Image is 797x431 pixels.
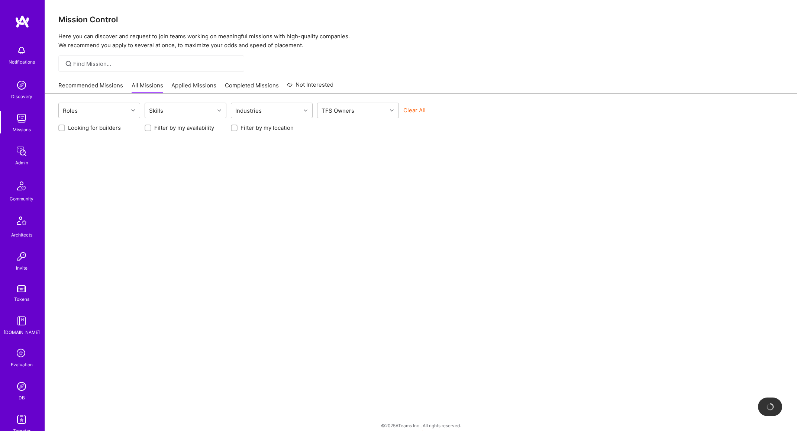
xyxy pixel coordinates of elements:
[73,60,239,68] input: Find Mission...
[403,106,426,114] button: Clear All
[11,361,33,369] div: Evaluation
[217,109,221,112] i: icon Chevron
[11,231,32,239] div: Architects
[320,105,356,116] div: TFS Owners
[14,379,29,394] img: Admin Search
[58,32,784,50] p: Here you can discover and request to join teams working on meaningful missions with high-quality ...
[390,109,394,112] i: icon Chevron
[16,264,28,272] div: Invite
[225,81,279,94] a: Completed Missions
[241,124,294,132] label: Filter by my location
[14,412,29,427] img: Skill Targeter
[58,81,123,94] a: Recommended Missions
[14,78,29,93] img: discovery
[147,105,165,116] div: Skills
[13,126,31,134] div: Missions
[154,124,214,132] label: Filter by my availability
[14,295,29,303] div: Tokens
[14,111,29,126] img: teamwork
[171,81,216,94] a: Applied Missions
[13,177,30,195] img: Community
[132,81,163,94] a: All Missions
[14,347,29,361] i: icon SelectionTeam
[287,80,333,94] a: Not Interested
[13,213,30,231] img: Architects
[10,195,33,203] div: Community
[14,249,29,264] img: Invite
[765,402,775,412] img: loading
[14,313,29,328] img: guide book
[68,124,121,132] label: Looking for builders
[15,15,30,28] img: logo
[15,159,28,167] div: Admin
[64,59,73,68] i: icon SearchGrey
[4,328,40,336] div: [DOMAIN_NAME]
[131,109,135,112] i: icon Chevron
[61,105,80,116] div: Roles
[14,43,29,58] img: bell
[233,105,264,116] div: Industries
[304,109,307,112] i: icon Chevron
[11,93,32,100] div: Discovery
[9,58,35,66] div: Notifications
[19,394,25,402] div: DB
[17,285,26,292] img: tokens
[58,15,784,24] h3: Mission Control
[14,144,29,159] img: admin teamwork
